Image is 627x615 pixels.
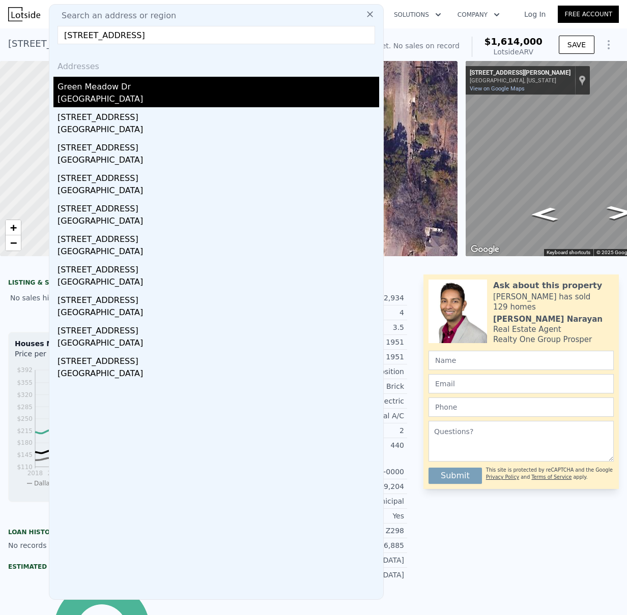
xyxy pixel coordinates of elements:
tspan: $180 [17,439,33,446]
div: [STREET_ADDRESS] [58,260,379,276]
a: Zoom in [6,220,21,235]
a: Open this area in Google Maps (opens a new window) [468,243,502,256]
img: Lotside [8,7,40,21]
span: $1,614,000 [484,36,543,47]
input: Phone [429,397,614,417]
div: Lotside ARV [484,47,543,57]
input: Enter an address, city, region, neighborhood or zip code [58,26,375,44]
tspan: $110 [17,464,33,471]
input: Name [429,351,614,370]
a: View on Google Maps [470,85,525,92]
div: [STREET_ADDRESS] [58,290,379,306]
button: Company [449,6,508,24]
div: Houses Median Sale [15,339,189,349]
span: + [10,221,17,234]
div: Real Estate Agent [493,324,561,334]
div: [GEOGRAPHIC_DATA], [US_STATE] [470,77,571,84]
button: SAVE [559,36,594,54]
a: Free Account [558,6,619,23]
a: Terms of Service [531,474,572,480]
tspan: $285 [17,404,33,411]
path: Go South, Oak Knoll St [519,204,569,225]
button: Show Options [598,35,619,55]
a: Log In [512,9,558,19]
tspan: $320 [17,391,33,398]
div: [GEOGRAPHIC_DATA] [58,306,379,321]
a: Show location on map [579,75,586,86]
tspan: $215 [17,427,33,435]
button: Solutions [386,6,449,24]
span: − [10,236,17,249]
tspan: 2019 [48,470,64,477]
div: Loan history from public records [8,528,195,536]
img: Google [468,243,502,256]
tspan: $250 [17,415,33,422]
div: [GEOGRAPHIC_DATA] [58,337,379,351]
input: Email [429,374,614,393]
div: [STREET_ADDRESS] [58,229,379,245]
div: No records available. [8,540,195,550]
div: [STREET_ADDRESS][PERSON_NAME] [470,69,571,77]
div: [GEOGRAPHIC_DATA] [58,215,379,229]
div: [GEOGRAPHIC_DATA] [58,367,379,382]
tspan: 2018 [27,470,43,477]
div: [GEOGRAPHIC_DATA] [58,93,379,107]
div: [GEOGRAPHIC_DATA] [58,276,379,290]
div: This site is protected by reCAPTCHA and the Google and apply. [486,464,614,484]
tspan: $355 [17,379,33,386]
span: Search an address or region [53,10,176,22]
button: Submit [429,468,482,484]
span: Dallas Co. [34,480,65,487]
div: [GEOGRAPHIC_DATA] [58,124,379,138]
div: [PERSON_NAME] has sold 129 homes [493,292,614,312]
div: [STREET_ADDRESS] [58,199,379,215]
div: Ask about this property [493,280,602,292]
div: [STREET_ADDRESS] [58,321,379,337]
a: Zoom out [6,235,21,251]
div: [STREET_ADDRESS][PERSON_NAME] , [GEOGRAPHIC_DATA] , [GEOGRAPHIC_DATA] 75208 [8,37,335,51]
div: [STREET_ADDRESS] [58,138,379,154]
button: Keyboard shortcuts [547,249,590,256]
div: [GEOGRAPHIC_DATA] [58,154,379,168]
div: Addresses [53,52,379,77]
tspan: $145 [17,451,33,458]
div: [STREET_ADDRESS] [58,168,379,184]
div: [STREET_ADDRESS] [58,351,379,367]
div: No sales history record for this property. [8,289,195,307]
div: LISTING & SALE HISTORY [8,279,195,289]
a: Privacy Policy [486,474,519,480]
div: [STREET_ADDRESS] [58,107,379,124]
div: [GEOGRAPHIC_DATA] [58,245,379,260]
div: Realty One Group Prosper [493,334,592,345]
div: Estimated Equity [8,563,195,571]
div: Green Meadow Dr [58,77,379,93]
div: [PERSON_NAME] Narayan [493,314,603,324]
div: Price per Square Foot [15,349,102,365]
tspan: $392 [17,366,33,374]
div: Off Market. No sales on record [352,41,460,51]
div: [GEOGRAPHIC_DATA] [58,184,379,199]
